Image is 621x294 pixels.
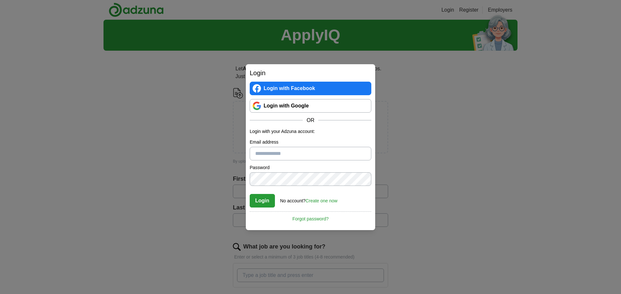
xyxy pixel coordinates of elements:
div: No account? [280,194,337,204]
a: Login with Google [250,99,371,113]
button: Login [250,194,275,208]
p: Login with your Adzuna account: [250,128,371,135]
h2: Login [250,68,371,78]
a: Create one now [306,198,338,203]
span: OR [303,117,318,124]
label: Email address [250,139,371,146]
a: Forgot password? [250,211,371,222]
a: Login with Facebook [250,82,371,95]
label: Password [250,164,371,171]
